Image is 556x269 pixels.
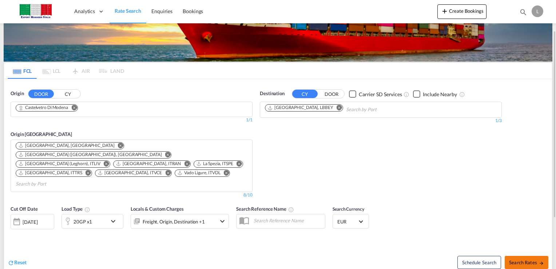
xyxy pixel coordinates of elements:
[509,260,544,265] span: Search Rates
[243,192,253,198] div: 8/10
[8,259,27,267] div: icon-refreshReset
[143,217,205,227] div: Freight Origin Destination Factory Stuffing
[109,217,121,226] md-icon: icon-chevron-down
[519,8,527,16] md-icon: icon-magnify
[18,152,163,158] div: Press delete to remove this chip.
[113,143,124,150] button: Remove
[11,206,38,212] span: Cut Off Date
[18,105,68,111] div: Castelvetro Di Modena
[151,8,172,14] span: Enquiries
[267,105,335,111] div: Press delete to remove this chip.
[459,91,465,97] md-icon: Unchecked: Ignores neighbouring ports when fetching rates.Checked : Includes neighbouring ports w...
[11,90,24,97] span: Origin
[8,63,124,79] md-pagination-wrapper: Use the left and right arrow keys to navigate between tabs
[519,8,527,19] div: icon-magnify
[81,170,92,177] button: Remove
[160,170,171,177] button: Remove
[260,118,502,124] div: 1/3
[115,8,141,14] span: Rate Search
[18,161,100,167] div: Livorno (Leghorn), ITLIV
[457,256,501,269] button: Note: By default Schedule search will only considerorigin ports, destination ports and cut off da...
[505,256,548,269] button: Search Ratesicon-arrow-right
[11,214,54,229] div: [DATE]
[116,161,183,167] div: Press delete to remove this chip.
[179,161,190,168] button: Remove
[218,217,227,226] md-icon: icon-chevron-down
[539,261,544,266] md-icon: icon-arrow-right
[8,260,14,266] md-icon: icon-refresh
[11,3,60,20] img: 51022700b14f11efa3148557e262d94e.jpg
[267,105,333,111] div: Beirut, LBBEY
[333,206,364,212] span: Search Currency
[232,161,243,168] button: Remove
[11,117,253,123] div: 1/1
[337,218,358,225] span: EUR
[440,7,449,15] md-icon: icon-plus 400-fg
[98,170,164,176] div: Press delete to remove this chip.
[183,8,203,14] span: Bookings
[423,91,457,98] div: Include Nearby
[196,161,233,167] div: La Spezia, ITSPE
[15,140,249,190] md-chips-wrap: Chips container. Use arrow keys to select chips.
[18,105,69,111] div: Press delete to remove this chip.
[292,90,318,98] button: CY
[16,178,85,190] input: Chips input.
[15,102,84,115] md-chips-wrap: Chips container. Use arrow keys to select chips.
[28,90,54,98] button: DOOR
[67,105,78,112] button: Remove
[84,207,90,213] md-icon: icon-information-outline
[61,206,90,212] span: Load Type
[18,170,82,176] div: Trieste, ITTRS
[177,170,220,176] div: Vado Ligure, ITVDL
[532,5,543,17] div: L
[404,91,409,97] md-icon: Unchecked: Search for CY (Container Yard) services for all selected carriers.Checked : Search for...
[18,143,116,149] div: Press delete to remove this chip.
[11,131,72,137] span: Origin [GEOGRAPHIC_DATA]
[18,152,162,158] div: Genova (Genoa), ITGOA
[18,170,84,176] div: Press delete to remove this chip.
[337,216,365,227] md-select: Select Currency: € EUREuro
[11,229,16,238] md-datepicker: Select
[116,161,181,167] div: Ravenna, ITRAN
[99,161,110,168] button: Remove
[196,161,234,167] div: Press delete to remove this chip.
[160,152,171,159] button: Remove
[18,143,114,149] div: Ancona, ITAOI
[131,214,229,229] div: Freight Origin Destination Factory Stuffingicon-chevron-down
[74,8,95,15] span: Analytics
[55,90,80,98] button: CY
[98,170,162,176] div: Venezia, ITVCE
[346,104,415,116] input: Chips input.
[264,102,418,116] md-chips-wrap: Chips container. Use arrow keys to select chips.
[18,161,102,167] div: Press delete to remove this chip.
[260,90,285,97] span: Destination
[319,90,344,98] button: DOOR
[437,4,487,19] button: icon-plus 400-fgCreate Bookings
[288,207,294,213] md-icon: Your search will be saved by the below given name
[332,105,343,112] button: Remove
[219,170,230,177] button: Remove
[177,170,222,176] div: Press delete to remove this chip.
[236,206,294,212] span: Search Reference Name
[250,215,325,226] input: Search Reference Name
[359,91,402,98] div: Carrier SD Services
[23,219,37,225] div: [DATE]
[131,206,184,212] span: Locals & Custom Charges
[74,217,92,227] div: 20GP x1
[349,90,402,98] md-checkbox: Checkbox No Ink
[413,90,457,98] md-checkbox: Checkbox No Ink
[8,63,37,79] md-tab-item: FCL
[14,259,27,265] span: Reset
[61,214,123,229] div: 20GP x1icon-chevron-down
